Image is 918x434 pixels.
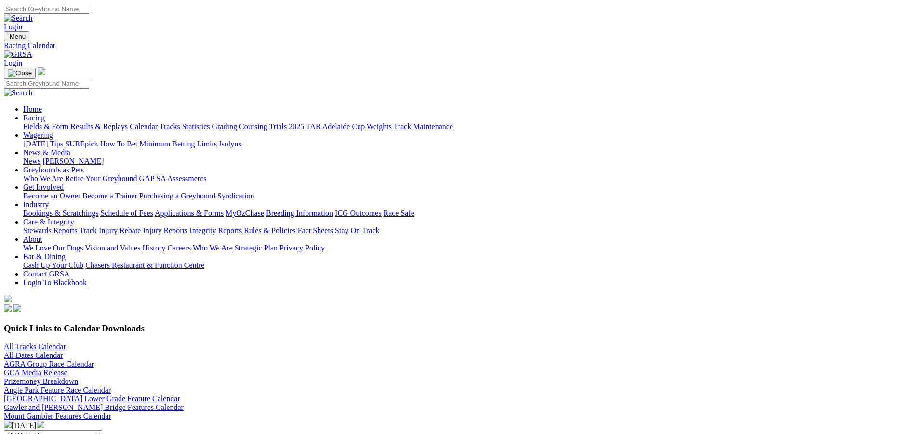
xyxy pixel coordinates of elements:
[4,386,111,394] a: Angle Park Feature Race Calendar
[335,209,381,217] a: ICG Outcomes
[85,261,204,269] a: Chasers Restaurant & Function Centre
[23,261,83,269] a: Cash Up Your Club
[335,226,379,235] a: Stay On Track
[23,122,914,131] div: Racing
[23,244,914,252] div: About
[130,122,158,131] a: Calendar
[4,421,914,430] div: [DATE]
[4,421,12,428] img: chevron-left-pager-white.svg
[23,174,914,183] div: Greyhounds as Pets
[65,174,137,183] a: Retire Your Greyhound
[182,122,210,131] a: Statistics
[70,122,128,131] a: Results & Replays
[82,192,137,200] a: Become a Trainer
[4,68,36,79] button: Toggle navigation
[8,69,32,77] img: Close
[23,183,64,191] a: Get Involved
[4,360,94,368] a: AGRA Group Race Calendar
[4,31,29,41] button: Toggle navigation
[4,89,33,97] img: Search
[23,261,914,270] div: Bar & Dining
[23,270,69,278] a: Contact GRSA
[4,14,33,23] img: Search
[4,59,22,67] a: Login
[143,226,187,235] a: Injury Reports
[142,244,165,252] a: History
[4,23,22,31] a: Login
[367,122,392,131] a: Weights
[38,67,45,75] img: logo-grsa-white.png
[160,122,180,131] a: Tracks
[298,226,333,235] a: Fact Sheets
[4,295,12,302] img: logo-grsa-white.png
[4,304,12,312] img: facebook.svg
[4,351,63,359] a: All Dates Calendar
[4,377,78,385] a: Prizemoney Breakdown
[269,122,287,131] a: Trials
[79,226,141,235] a: Track Injury Rebate
[279,244,325,252] a: Privacy Policy
[4,412,111,420] a: Mount Gambier Features Calendar
[4,403,184,411] a: Gawler and [PERSON_NAME] Bridge Features Calendar
[4,41,914,50] a: Racing Calendar
[23,209,914,218] div: Industry
[23,226,77,235] a: Stewards Reports
[23,209,98,217] a: Bookings & Scratchings
[193,244,233,252] a: Who We Are
[23,252,66,261] a: Bar & Dining
[212,122,237,131] a: Grading
[23,278,87,287] a: Login To Blackbook
[23,226,914,235] div: Care & Integrity
[4,50,32,59] img: GRSA
[23,192,80,200] a: Become an Owner
[244,226,296,235] a: Rules & Policies
[4,79,89,89] input: Search
[4,395,180,403] a: [GEOGRAPHIC_DATA] Lower Grade Feature Calendar
[23,131,53,139] a: Wagering
[219,140,242,148] a: Isolynx
[23,157,914,166] div: News & Media
[37,421,44,428] img: chevron-right-pager-white.svg
[4,4,89,14] input: Search
[23,140,914,148] div: Wagering
[23,174,63,183] a: Who We Are
[23,235,42,243] a: About
[23,166,84,174] a: Greyhounds as Pets
[100,140,138,148] a: How To Bet
[23,105,42,113] a: Home
[226,209,264,217] a: MyOzChase
[167,244,191,252] a: Careers
[13,304,21,312] img: twitter.svg
[235,244,278,252] a: Strategic Plan
[239,122,267,131] a: Coursing
[10,33,26,40] span: Menu
[65,140,98,148] a: SUREpick
[85,244,140,252] a: Vision and Values
[42,157,104,165] a: [PERSON_NAME]
[23,244,83,252] a: We Love Our Dogs
[139,174,207,183] a: GAP SA Assessments
[100,209,153,217] a: Schedule of Fees
[4,323,914,334] h3: Quick Links to Calendar Downloads
[23,157,40,165] a: News
[139,192,215,200] a: Purchasing a Greyhound
[189,226,242,235] a: Integrity Reports
[23,114,45,122] a: Racing
[4,342,66,351] a: All Tracks Calendar
[23,218,74,226] a: Care & Integrity
[217,192,254,200] a: Syndication
[23,200,49,209] a: Industry
[4,368,67,377] a: GCA Media Release
[23,140,63,148] a: [DATE] Tips
[266,209,333,217] a: Breeding Information
[23,122,68,131] a: Fields & Form
[394,122,453,131] a: Track Maintenance
[139,140,217,148] a: Minimum Betting Limits
[23,148,70,157] a: News & Media
[289,122,365,131] a: 2025 TAB Adelaide Cup
[155,209,224,217] a: Applications & Forms
[383,209,414,217] a: Race Safe
[23,192,914,200] div: Get Involved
